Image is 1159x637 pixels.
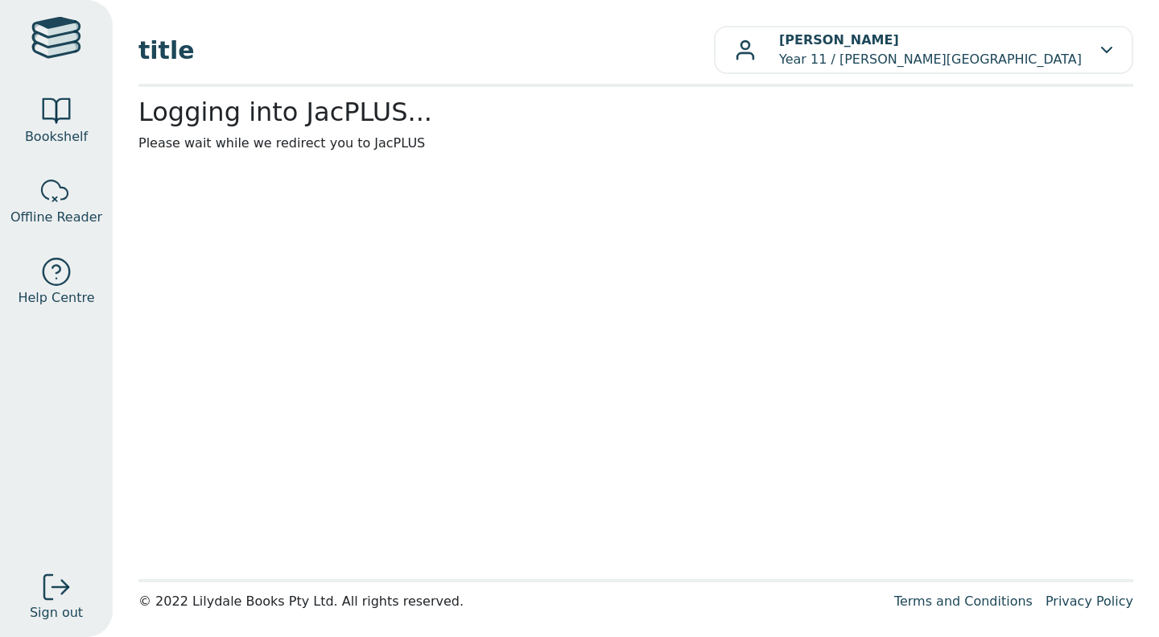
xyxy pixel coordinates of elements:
[138,97,1133,127] h2: Logging into JacPLUS...
[30,603,83,623] span: Sign out
[1046,594,1133,609] a: Privacy Policy
[138,592,881,611] div: © 2022 Lilydale Books Pty Ltd. All rights reserved.
[714,26,1133,74] button: [PERSON_NAME]Year 11 / [PERSON_NAME][GEOGRAPHIC_DATA]
[18,288,94,308] span: Help Centre
[25,127,88,147] span: Bookshelf
[10,208,102,227] span: Offline Reader
[138,32,714,68] span: title
[894,594,1033,609] a: Terms and Conditions
[779,31,1082,69] p: Year 11 / [PERSON_NAME][GEOGRAPHIC_DATA]
[779,32,899,48] b: [PERSON_NAME]
[138,134,1133,153] p: Please wait while we redirect you to JacPLUS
